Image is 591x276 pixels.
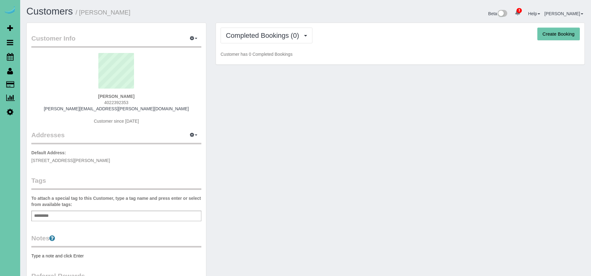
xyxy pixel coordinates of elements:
[497,10,507,18] img: New interface
[104,100,128,105] span: 4022392353
[94,119,139,124] span: Customer since [DATE]
[98,94,134,99] strong: [PERSON_NAME]
[31,158,110,163] span: [STREET_ADDRESS][PERSON_NAME]
[26,6,73,17] a: Customers
[4,6,16,15] img: Automaid Logo
[31,150,66,156] label: Default Address:
[31,34,201,48] legend: Customer Info
[512,6,524,20] a: 3
[31,195,201,208] label: To attach a special tag to this Customer, type a tag name and press enter or select from availabl...
[226,32,302,39] span: Completed Bookings (0)
[517,8,522,13] span: 3
[44,106,189,111] a: [PERSON_NAME][EMAIL_ADDRESS][PERSON_NAME][DOMAIN_NAME]
[488,11,508,16] a: Beta
[31,176,201,190] legend: Tags
[31,253,201,259] pre: Type a note and click Enter
[31,234,201,248] legend: Notes
[544,11,583,16] a: [PERSON_NAME]
[221,28,312,43] button: Completed Bookings (0)
[537,28,580,41] button: Create Booking
[528,11,540,16] a: Help
[76,9,131,16] small: / [PERSON_NAME]
[221,51,580,57] p: Customer has 0 Completed Bookings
